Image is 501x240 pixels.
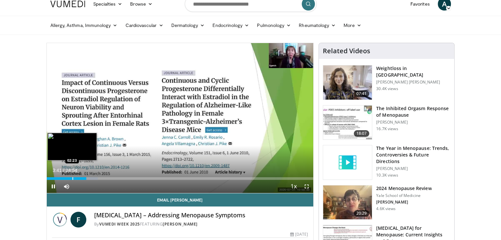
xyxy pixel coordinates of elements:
[47,193,314,206] a: Email [PERSON_NAME]
[60,180,73,193] button: Mute
[295,19,340,32] a: Rheumatology
[167,19,209,32] a: Dermatology
[121,19,167,32] a: Cardiovascular
[376,145,450,165] h3: The Year in Menopause: Trends, Controversies & Future Directions
[323,47,370,55] h4: Related Videos
[323,185,372,220] img: 692f135d-47bd-4f7e-b54d-786d036e68d3.150x105_q85_crop-smart_upscale.jpg
[47,177,314,180] div: Progress Bar
[99,221,140,227] a: Vumedi Week 2025
[209,19,253,32] a: Endocrinology
[354,130,370,137] span: 18:07
[376,105,450,118] h3: The Inhibited Orgasm Response of Menopause
[53,168,62,173] span: 3:41
[323,145,450,180] a: The Year in Menopause: Trends, Controversies & Future Directions [PERSON_NAME] 10.3K views
[323,145,372,180] img: video_placeholder_short.svg
[376,206,396,211] p: 4.6K views
[376,80,450,85] p: [PERSON_NAME] [PERSON_NAME]
[287,180,300,193] button: Playback Rate
[253,19,295,32] a: Pulmonology
[47,133,97,160] img: image.jpeg
[354,210,370,217] span: 20:29
[376,166,450,171] p: [PERSON_NAME]
[50,1,85,7] img: VuMedi Logo
[376,65,450,78] h3: Weightloss in [GEOGRAPHIC_DATA]
[323,185,450,220] a: 20:29 2024 Menopause Review Yale School of Medicine [PERSON_NAME] 4.6K views
[163,221,198,227] a: [PERSON_NAME]
[70,212,86,228] a: F
[376,193,431,198] p: Yale School of Medicine
[376,86,398,91] p: 30.4K views
[376,126,398,132] p: 16.7K views
[323,65,372,100] img: 9983fed1-7565-45be-8934-aef1103ce6e2.150x105_q85_crop-smart_upscale.jpg
[290,231,308,237] div: [DATE]
[52,212,68,228] img: Vumedi Week 2025
[323,105,450,140] a: 18:07 The Inhibited Orgasm Response of Menopause [PERSON_NAME] 16.7K views
[94,212,308,219] h4: [MEDICAL_DATA] – Addressing Menopause Symptoms
[46,19,122,32] a: Allergy, Asthma, Immunology
[354,90,370,97] span: 07:41
[376,200,431,205] p: [PERSON_NAME]
[376,120,450,125] p: [PERSON_NAME]
[94,221,308,227] div: By FEATURING
[47,43,314,193] video-js: Video Player
[340,19,365,32] a: More
[300,180,313,193] button: Fullscreen
[66,168,77,173] span: 24:54
[323,106,372,140] img: 283c0f17-5e2d-42ba-a87c-168d447cdba4.150x105_q85_crop-smart_upscale.jpg
[323,65,450,100] a: 07:41 Weightloss in [GEOGRAPHIC_DATA] [PERSON_NAME] [PERSON_NAME] 30.4K views
[63,168,65,173] span: /
[376,185,431,192] h3: 2024 Menopause Review
[376,173,398,178] p: 10.3K views
[47,180,60,193] button: Pause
